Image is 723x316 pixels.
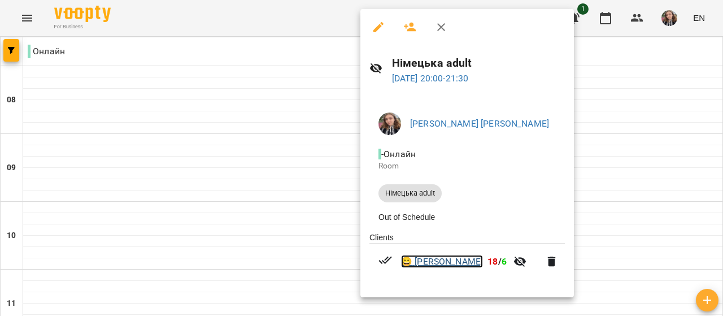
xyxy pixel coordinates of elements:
p: Room [378,161,556,172]
li: Out of Schedule [369,207,565,227]
span: - Онлайн [378,149,418,159]
span: 6 [502,256,507,267]
h6: Німецька adult [392,54,565,72]
img: eab3ee43b19804faa4f6a12c6904e440.jpg [378,112,401,135]
a: 😀 [PERSON_NAME] [401,255,483,269]
svg: Paid [378,253,392,267]
b: / [487,256,507,267]
span: Німецька adult [378,188,442,198]
span: 18 [487,256,498,267]
a: [PERSON_NAME] [PERSON_NAME] [410,118,549,129]
ul: Clients [369,232,565,284]
a: [DATE] 20:00-21:30 [392,73,469,84]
